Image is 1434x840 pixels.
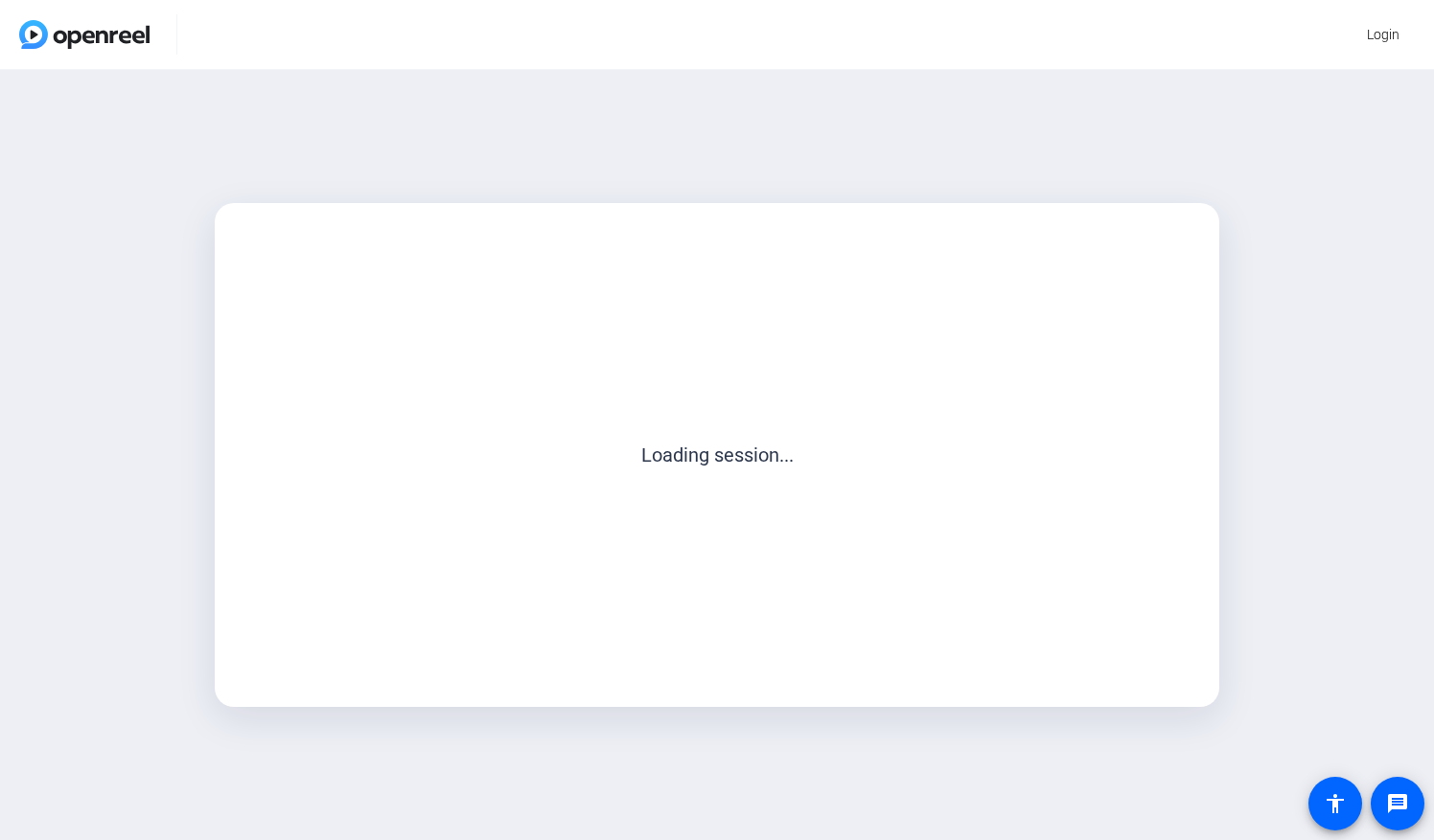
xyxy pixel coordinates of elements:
[1386,792,1409,815] mat-icon: message
[1352,17,1415,52] button: Login
[1367,25,1399,45] span: Login
[19,20,150,49] img: OpenReel logo
[1324,792,1347,815] mat-icon: accessibility
[257,441,1177,469] p: Loading session...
